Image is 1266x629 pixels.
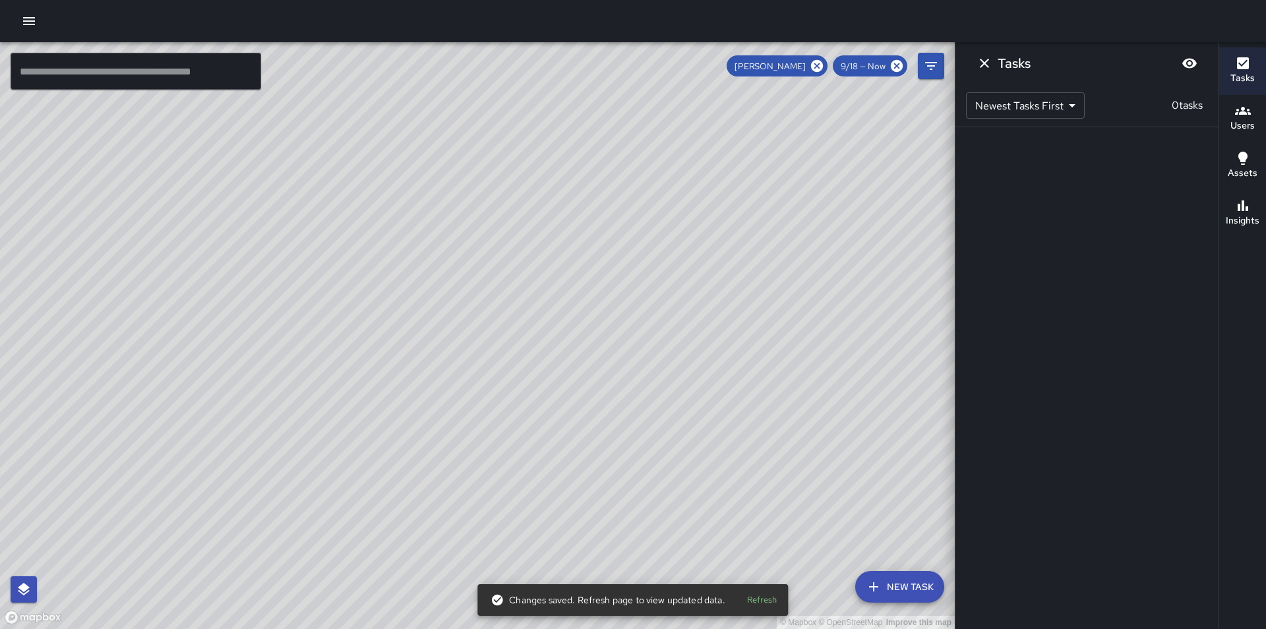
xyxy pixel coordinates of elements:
[1219,190,1266,237] button: Insights
[1176,50,1203,76] button: Blur
[1228,166,1257,181] h6: Assets
[1230,71,1255,86] h6: Tasks
[727,61,814,72] span: [PERSON_NAME]
[1226,214,1259,228] h6: Insights
[727,55,828,76] div: [PERSON_NAME]
[1219,142,1266,190] button: Assets
[971,50,998,76] button: Dismiss
[1166,98,1208,113] p: 0 tasks
[833,55,907,76] div: 9/18 — Now
[1230,119,1255,133] h6: Users
[998,53,1031,74] h6: Tasks
[741,590,783,611] button: Refresh
[1219,95,1266,142] button: Users
[491,588,725,612] div: Changes saved. Refresh page to view updated data.
[1219,47,1266,95] button: Tasks
[918,53,944,79] button: Filters
[855,571,944,603] button: New Task
[966,92,1085,119] div: Newest Tasks First
[833,61,893,72] span: 9/18 — Now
